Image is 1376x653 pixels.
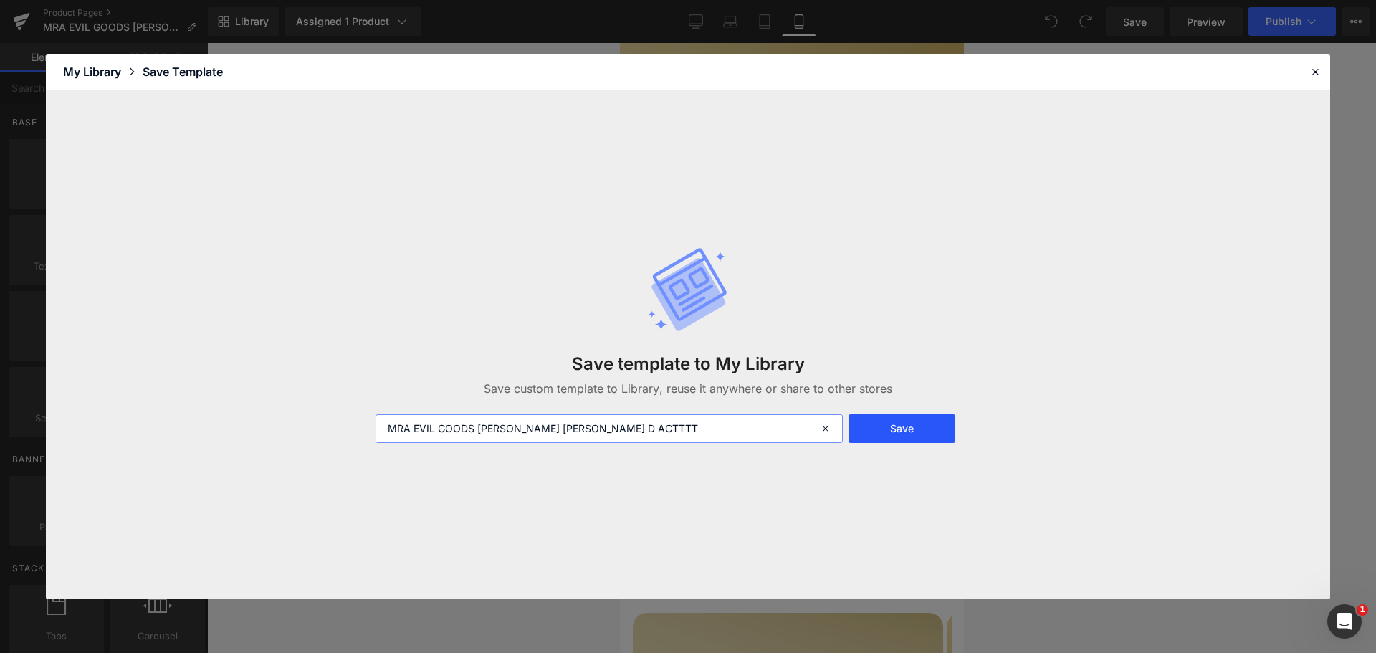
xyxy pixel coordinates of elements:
span: 1 [1357,604,1368,616]
button: Save [849,414,955,443]
h3: Save template to My Library [456,353,920,374]
p: Save custom template to Library, reuse it anywhere or share to other stores [456,380,920,397]
div: My Library [63,63,143,80]
iframe: Intercom live chat [1327,604,1362,639]
div: Save Template [143,63,223,80]
input: Enter your custom Template name [376,414,843,443]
